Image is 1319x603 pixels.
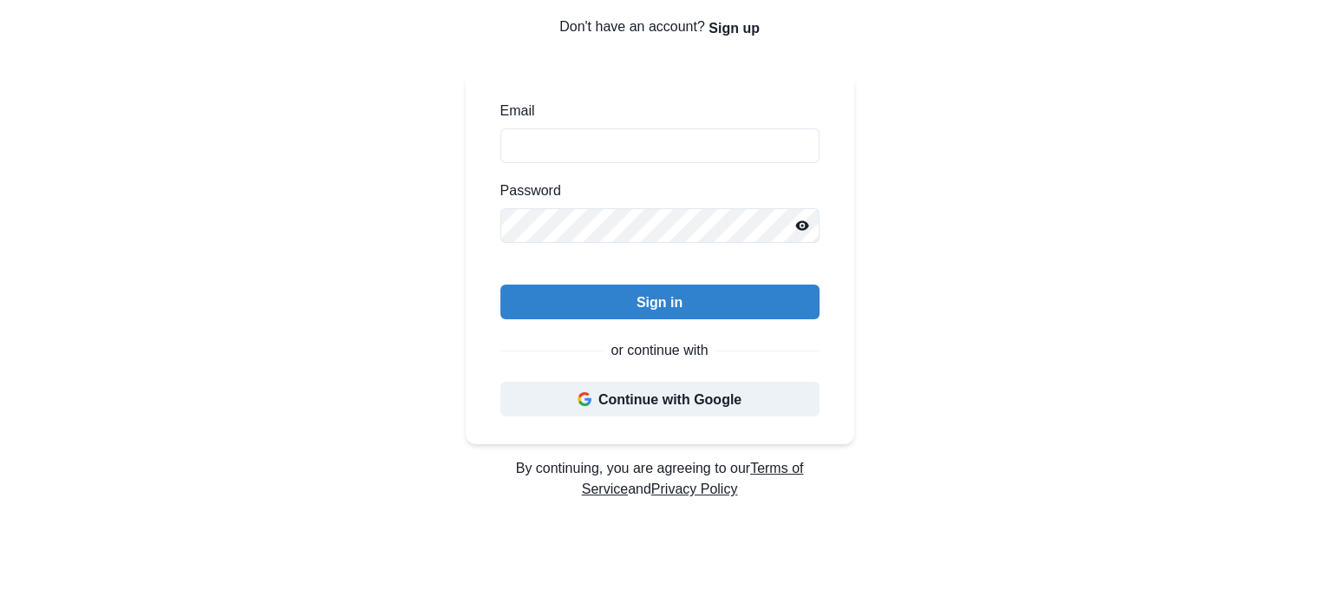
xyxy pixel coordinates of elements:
[500,285,819,319] button: Sign in
[708,10,760,45] button: Sign up
[611,340,708,361] p: or continue with
[500,180,809,201] label: Password
[500,101,809,121] label: Email
[466,10,854,45] p: Don't have an account?
[466,458,854,500] p: By continuing, you are agreeing to our and
[785,208,819,243] button: Reveal password
[651,482,738,496] a: Privacy Policy
[500,382,819,416] button: Continue with Google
